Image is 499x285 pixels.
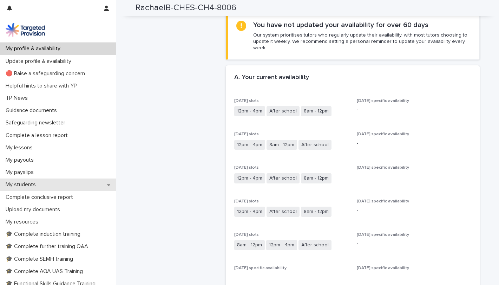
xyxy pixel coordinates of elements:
[253,32,471,51] p: Our system prioritises tutors who regularly update their availability, with most tutors choosing ...
[298,140,331,150] span: After school
[234,74,309,82] h2: A. Your current availability
[267,173,300,183] span: After school
[234,132,259,136] span: [DATE] slots
[357,240,471,247] p: -
[3,157,39,163] p: My payouts
[3,231,86,238] p: 🎓 Complete induction training
[357,99,409,103] span: [DATE] specific availability
[301,106,331,116] span: 8am - 12pm
[234,266,287,270] span: [DATE] specific availability
[357,266,409,270] span: [DATE] specific availability
[267,140,297,150] span: 8am - 12pm
[357,233,409,237] span: [DATE] specific availability
[3,132,73,139] p: Complete a lesson report
[357,199,409,203] span: [DATE] specific availability
[357,106,471,114] p: -
[6,23,45,37] img: M5nRWzHhSzIhMunXDL62
[3,181,41,188] p: My students
[267,207,300,217] span: After school
[234,273,349,281] p: -
[234,106,265,116] span: 12pm - 4pm
[3,119,71,126] p: Safeguarding newsletter
[357,207,471,214] p: -
[3,219,44,225] p: My resources
[301,173,331,183] span: 8am - 12pm
[357,140,471,147] p: -
[3,58,77,65] p: Update profile & availability
[357,173,471,181] p: -
[234,173,265,183] span: 12pm - 4pm
[3,169,39,176] p: My payslips
[3,256,79,263] p: 🎓 Complete SEMH training
[357,132,409,136] span: [DATE] specific availability
[136,3,236,13] h2: RachaelB-CHES-CH4-8006
[3,268,88,275] p: 🎓 Complete AQA UAS Training
[3,194,79,201] p: Complete conclusive report
[3,243,94,250] p: 🎓 Complete further training Q&A
[3,95,33,102] p: TP News
[234,166,259,170] span: [DATE] slots
[267,106,300,116] span: After school
[234,207,265,217] span: 12pm - 4pm
[357,166,409,170] span: [DATE] specific availability
[234,233,259,237] span: [DATE] slots
[357,273,471,281] p: -
[234,240,265,250] span: 8am - 12pm
[298,240,331,250] span: After school
[234,199,259,203] span: [DATE] slots
[3,206,66,213] p: Upload my documents
[3,70,91,77] p: 🔴 Raise a safeguarding concern
[266,240,297,250] span: 12pm - 4pm
[301,207,331,217] span: 8am - 12pm
[234,140,265,150] span: 12pm - 4pm
[234,99,259,103] span: [DATE] slots
[3,83,83,89] p: Helpful hints to share with YP
[3,107,63,114] p: Guidance documents
[253,21,428,29] h2: You have not updated your availability for over 60 days
[3,45,66,52] p: My profile & availability
[3,144,38,151] p: My lessons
